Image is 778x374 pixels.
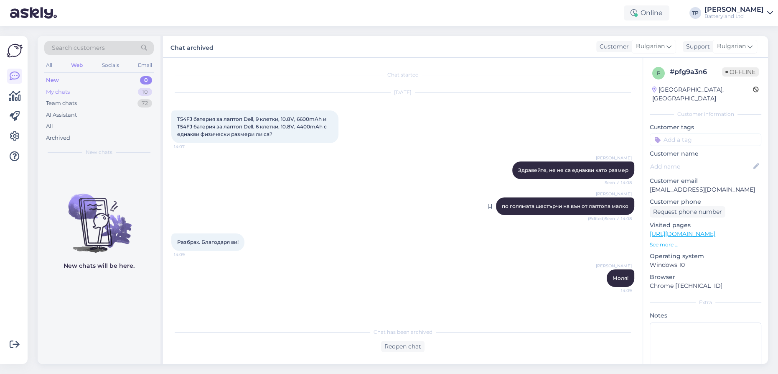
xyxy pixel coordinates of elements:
[52,44,105,52] span: Search customers
[177,116,328,137] span: T54FJ батерия за лаптоп Dell, 9 клетки, 10.8V, 6600mAh и T54FJ батерия за лаптоп Dell, 6 клетки, ...
[596,155,632,161] span: [PERSON_NAME]
[138,88,152,96] div: 10
[588,215,632,222] span: (Edited) Seen ✓ 14:08
[650,230,715,238] a: [URL][DOMAIN_NAME]
[650,177,761,185] p: Customer email
[44,60,54,71] div: All
[650,149,761,158] p: Customer name
[171,71,634,79] div: Chat started
[650,241,761,248] p: See more ...
[374,328,432,336] span: Chat has been archived
[650,133,761,146] input: Add a tag
[624,5,669,20] div: Online
[69,60,84,71] div: Web
[177,239,239,245] span: Разбрах. Благодаря ви!
[650,299,761,306] div: Extra
[140,76,152,85] div: 0
[683,42,710,51] div: Support
[46,76,59,85] div: New
[704,6,764,13] div: [PERSON_NAME]
[704,13,764,20] div: Batteryland Ltd
[64,261,135,270] p: New chats will be here.
[650,282,761,290] p: Chrome [TECHNICAL_ID]
[137,99,152,108] div: 72
[174,143,205,150] span: 14:07
[502,203,628,209] span: по голямата щестърчи на вън от лаптопа малко
[381,341,425,352] div: Reopen chat
[46,88,70,96] div: My chats
[650,206,725,218] div: Request phone number
[652,85,753,103] div: [GEOGRAPHIC_DATA], [GEOGRAPHIC_DATA]
[600,287,632,294] span: 14:09
[650,110,761,118] div: Customer information
[650,123,761,132] p: Customer tags
[650,162,752,171] input: Add name
[171,89,634,96] div: [DATE]
[7,43,23,59] img: Askly Logo
[518,167,628,173] span: Здравейте, не не са еднакви като размер
[613,275,628,281] span: Моля!
[650,273,761,282] p: Browser
[670,67,722,77] div: # pfg9a3n6
[596,42,629,51] div: Customer
[38,179,160,254] img: No chats
[657,70,661,76] span: p
[650,261,761,269] p: Windows 10
[650,197,761,206] p: Customer phone
[722,67,759,77] span: Offline
[46,134,70,142] div: Archived
[596,263,632,269] span: [PERSON_NAME]
[46,111,77,119] div: AI Assistant
[136,60,154,71] div: Email
[170,41,214,52] label: Chat archived
[100,60,121,71] div: Socials
[174,251,205,258] span: 14:09
[650,252,761,261] p: Operating system
[46,99,77,108] div: Team chats
[596,191,632,197] span: [PERSON_NAME]
[689,7,701,19] div: TP
[600,179,632,186] span: Seen ✓ 14:08
[704,6,773,20] a: [PERSON_NAME]Batteryland Ltd
[46,122,53,131] div: All
[636,42,665,51] span: Bulgarian
[650,311,761,320] p: Notes
[650,221,761,230] p: Visited pages
[650,185,761,194] p: [EMAIL_ADDRESS][DOMAIN_NAME]
[86,149,112,156] span: New chats
[717,42,746,51] span: Bulgarian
